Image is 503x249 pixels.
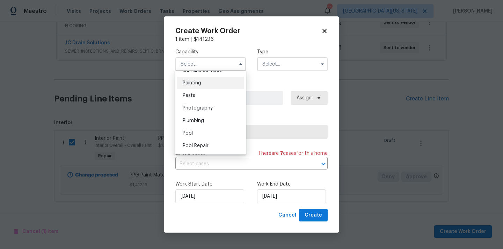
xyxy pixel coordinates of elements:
span: Cancel [278,211,296,220]
input: Select... [257,57,328,71]
span: $ 1412.16 [194,37,214,42]
span: Pool Repair [183,143,209,148]
span: Photography [183,106,213,111]
input: Select cases [175,159,308,169]
span: Plumbing [183,118,204,123]
span: Create [305,211,322,220]
label: Capability [175,48,246,55]
span: Assign [297,95,312,101]
span: Select trade partner [181,128,322,135]
span: Pool [183,131,193,136]
h2: Create Work Order [175,28,321,35]
button: Cancel [276,209,299,222]
span: Pests [183,93,195,98]
input: M/D/YYYY [257,189,326,203]
span: 7 [280,151,283,156]
label: Work Order Manager [175,82,328,89]
button: Hide options [236,60,245,68]
span: Painting [183,81,201,85]
label: Type [257,48,328,55]
label: Work Start Date [175,181,246,188]
button: Create [299,209,328,222]
input: Select... [175,57,246,71]
button: Show options [318,60,327,68]
div: 1 item | [175,36,328,43]
label: Trade Partner [175,116,328,123]
label: Work End Date [257,181,328,188]
span: There are case s for this home [258,150,328,157]
button: Open [319,159,328,169]
input: M/D/YYYY [175,189,244,203]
